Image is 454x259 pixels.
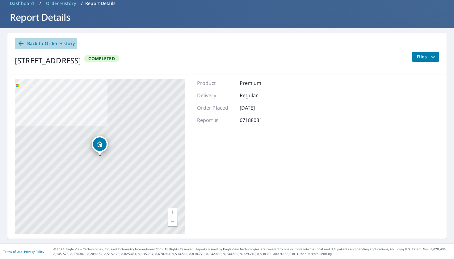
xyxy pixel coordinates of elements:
[92,136,108,155] div: Dropped pin, building 1, Residential property, 624 Cumberland Ave West Lafayette, IN 47906
[3,250,44,253] p: |
[168,217,177,226] a: Current Level 17, Zoom Out
[197,79,234,87] p: Product
[10,0,34,6] span: Dashboard
[15,38,77,49] a: Back to Order History
[17,40,75,48] span: Back to Order History
[46,0,76,6] span: Order History
[15,55,81,66] div: [STREET_ADDRESS]
[3,249,22,254] a: Terms of Use
[197,104,234,111] p: Order Placed
[53,247,451,256] p: © 2025 Eagle View Technologies, Inc. and Pictometry International Corp. All Rights Reserved. Repo...
[240,116,277,124] p: 67188081
[168,208,177,217] a: Current Level 17, Zoom In
[85,0,116,6] p: Report Details
[197,116,234,124] p: Report #
[7,11,447,23] h1: Report Details
[197,92,234,99] p: Delivery
[240,92,277,99] p: Regular
[240,104,277,111] p: [DATE]
[412,52,439,62] button: filesDropdownBtn-67188081
[85,56,118,61] span: Completed
[24,249,44,254] a: Privacy Policy
[417,53,437,61] span: Files
[240,79,277,87] p: Premium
